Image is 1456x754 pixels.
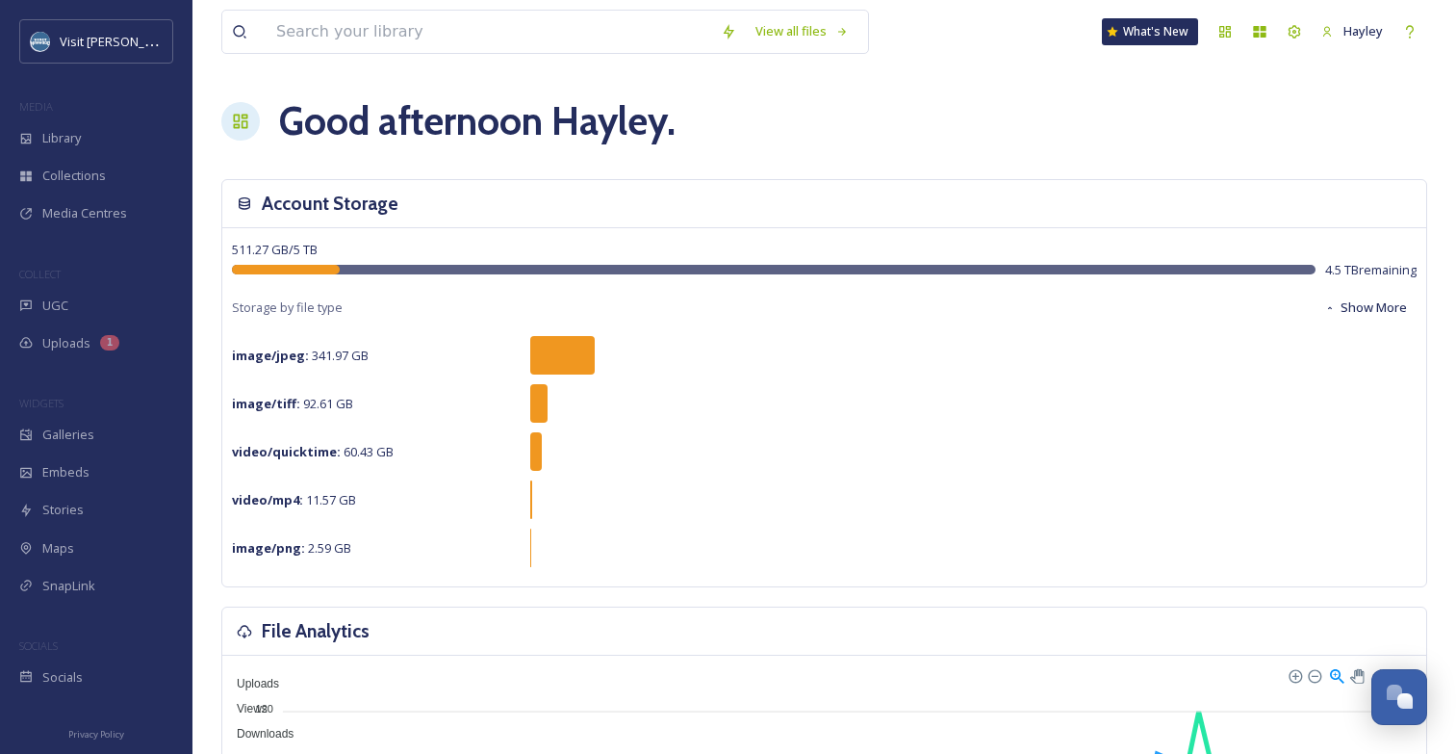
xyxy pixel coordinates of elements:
div: Menu [1391,666,1407,683]
span: 4.5 TB remaining [1325,261,1417,279]
span: 11.57 GB [232,491,356,508]
span: 60.43 GB [232,443,394,460]
a: Privacy Policy [68,721,124,744]
h3: Account Storage [262,190,398,218]
strong: image/png : [232,539,305,557]
span: SOCIALS [19,638,58,653]
div: Zoom Out [1307,668,1320,682]
a: What's New [1102,18,1198,45]
span: 511.27 GB / 5 TB [232,241,318,258]
a: Hayley [1312,13,1392,50]
button: Show More [1315,289,1417,326]
strong: image/jpeg : [232,347,309,364]
span: Socials [42,668,83,687]
span: Uploads [222,677,279,690]
span: Uploads [42,334,90,352]
button: Open Chat [1371,669,1427,725]
div: Panning [1350,669,1362,681]
span: Galleries [42,426,94,444]
span: COLLECT [19,267,61,281]
span: Embeds [42,463,89,481]
span: Storage by file type [232,299,343,317]
span: Privacy Policy [68,728,124,741]
h3: File Analytics [262,617,370,645]
span: Hayley [1343,22,1383,39]
span: Library [42,129,81,147]
div: Zoom In [1288,668,1301,682]
span: MEDIA [19,99,53,114]
span: UGC [42,297,68,315]
span: Media Centres [42,204,127,222]
input: Search your library [267,11,711,53]
strong: video/mp4 : [232,491,303,508]
div: Reset Zoom [1371,666,1388,683]
strong: video/quicktime : [232,443,341,460]
span: WIDGETS [19,396,64,410]
div: Selection Zoom [1328,666,1344,683]
a: View all files [746,13,858,50]
span: Collections [42,167,106,185]
span: 92.61 GB [232,395,353,412]
img: images.png [31,32,50,51]
span: 341.97 GB [232,347,369,364]
span: Visit [PERSON_NAME] [60,32,182,50]
span: Maps [42,539,74,558]
div: 1 [100,335,119,351]
h1: Good afternoon Hayley . [279,92,676,150]
strong: image/tiff : [232,395,300,412]
span: Views [222,702,268,715]
span: Downloads [222,727,294,741]
span: Stories [42,501,84,519]
tspan: 120 [256,703,273,715]
span: 2.59 GB [232,539,351,557]
span: SnapLink [42,577,95,595]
